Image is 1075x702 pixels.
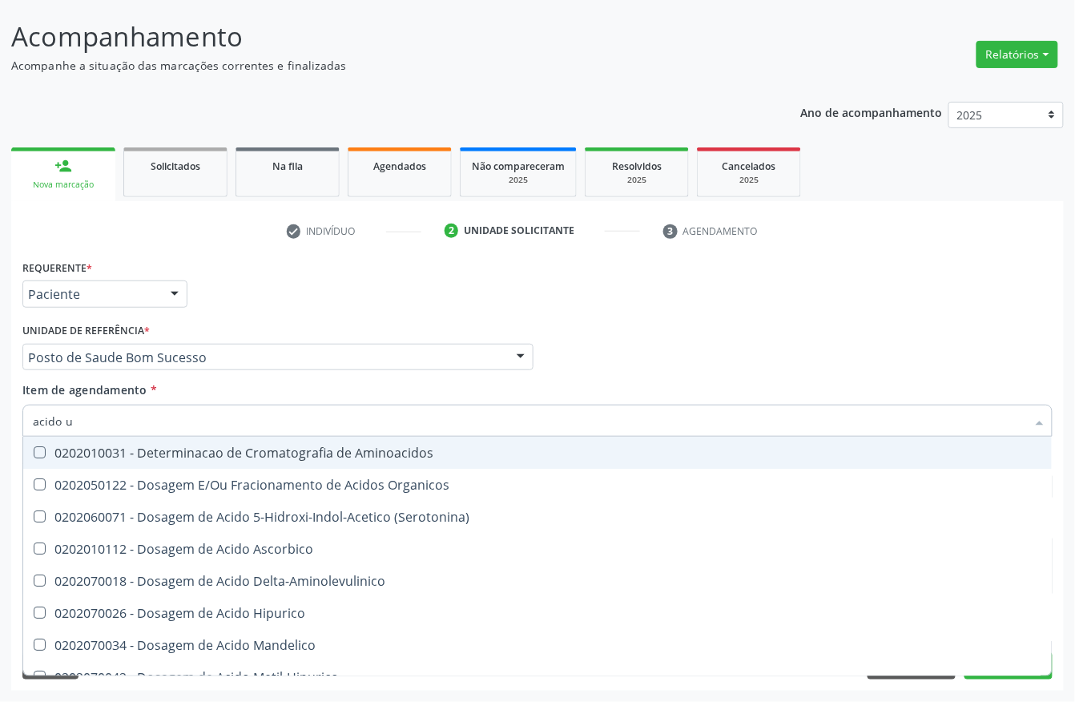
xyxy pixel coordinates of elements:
[472,159,565,173] span: Não compareceram
[33,543,1042,555] div: 0202010112 - Dosagem de Acido Ascorbico
[445,224,459,238] div: 2
[33,639,1042,652] div: 0202070034 - Dosagem de Acido Mandelico
[272,159,303,173] span: Na fila
[54,157,72,175] div: person_add
[11,17,748,57] p: Acompanhamento
[151,159,200,173] span: Solicitados
[33,405,1026,437] input: Buscar por procedimentos
[33,478,1042,491] div: 0202050122 - Dosagem E/Ou Fracionamento de Acidos Organicos
[33,575,1042,587] div: 0202070018 - Dosagem de Acido Delta-Aminolevulinico
[33,607,1042,619] div: 0202070026 - Dosagem de Acido Hipurico
[723,159,776,173] span: Cancelados
[597,174,677,186] div: 2025
[22,382,147,397] span: Item de agendamento
[612,159,662,173] span: Resolvidos
[33,671,1042,684] div: 0202070042 - Dosagem de Acido Metil-Hipurico
[22,319,150,344] label: Unidade de referência
[28,349,501,365] span: Posto de Saude Bom Sucesso
[976,41,1058,68] button: Relatórios
[709,174,789,186] div: 2025
[11,57,748,74] p: Acompanhe a situação das marcações correntes e finalizadas
[33,510,1042,523] div: 0202060071 - Dosagem de Acido 5-Hidroxi-Indol-Acetico (Serotonina)
[373,159,426,173] span: Agendados
[33,446,1042,459] div: 0202010031 - Determinacao de Cromatografia de Aminoacidos
[22,179,104,191] div: Nova marcação
[22,256,92,280] label: Requerente
[464,224,574,238] div: Unidade solicitante
[472,174,565,186] div: 2025
[801,102,943,122] p: Ano de acompanhamento
[28,286,155,302] span: Paciente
